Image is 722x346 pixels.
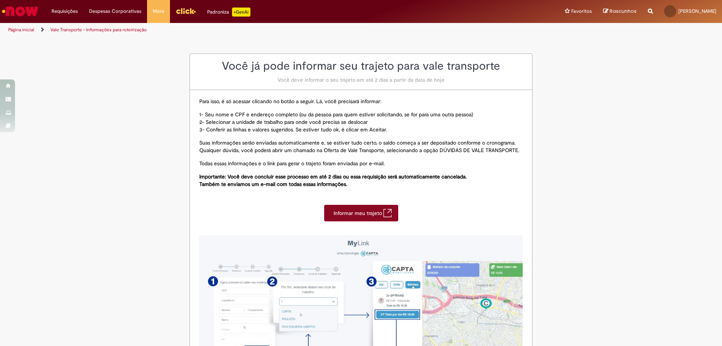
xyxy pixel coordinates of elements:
span: Favoritos [571,8,592,15]
span: Também te enviamos um e-mail com todas essas informações. [199,181,347,187]
img: ServiceNow [1,4,39,19]
span: More [153,8,164,15]
span: Qualquer dúvida, você poderá abrir um chamado na Oferta de Vale Transporte, selecionando a opção ... [199,147,519,154]
span: 2- Selecionar a unidade de trabalho para onde você precisa se deslocar [199,119,368,125]
p: +GenAi [232,8,250,17]
a: Vale Transporte - Informações para roteirização [50,27,147,33]
a: Informar meu trajeto [324,205,398,221]
span: Importante: Você deve concluir esse processo em até 2 dias ou essa requisição será automaticament... [199,173,467,180]
span: [PERSON_NAME] [678,8,716,14]
span: Você deve informar o seu trajeto em até 2 dias a partir da data de hoje [278,76,444,83]
span: Rascunhos [610,8,637,15]
span: Despesas Corporativas [89,8,141,15]
span: Requisições [52,8,78,15]
span: Para isso, é só acessar clicando no botão a seguir. Lá, você precisará informar: [199,98,381,105]
h2: Você já pode informar seu trajeto para vale transporte [190,60,532,72]
a: Página inicial [8,27,34,33]
span: 1- Seu nome e CPF e endereço completo (ou da pessoa para quem estiver solicitando, se for para um... [199,111,473,118]
span: 3- Conferir as linhas e valores sugeridos. Se estiver tudo ok, é clicar em Aceitar. [199,126,387,133]
ul: Trilhas de página [6,23,476,37]
a: Rascunhos [603,8,637,15]
span: Informar meu trajeto [334,209,383,217]
span: Todas essas informações e o link para gerar o trajeto foram enviadas por e-mail. [199,160,385,167]
div: Padroniza [207,8,250,17]
span: Suas informações serão enviadas automaticamente e, se estiver tudo certo, o saldo começa a ser de... [199,139,516,146]
img: click_logo_yellow_360x200.png [176,5,196,17]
